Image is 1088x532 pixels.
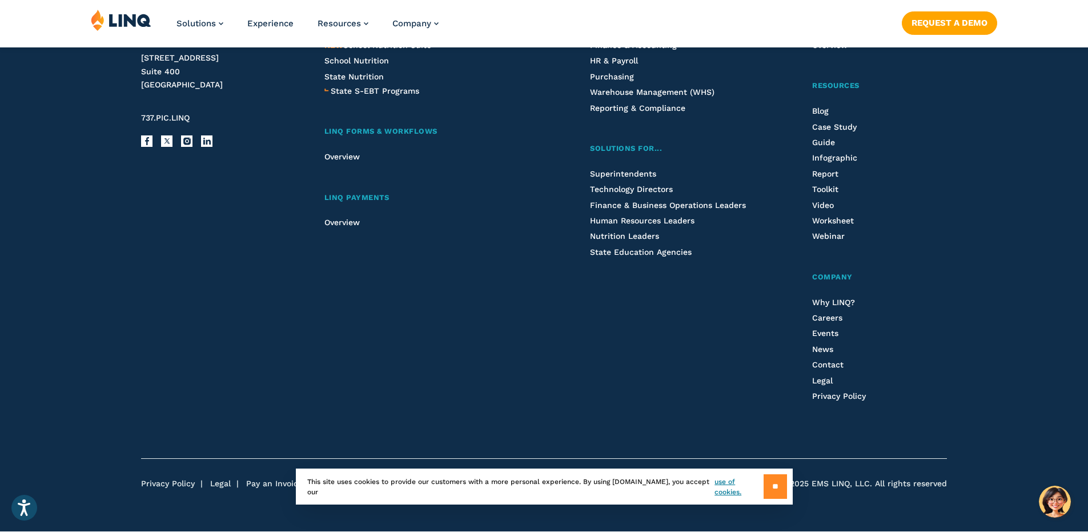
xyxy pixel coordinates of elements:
a: X [161,135,172,147]
span: Company [392,18,431,29]
a: Careers [812,313,842,322]
a: Toolkit [812,185,838,194]
a: Case Study [812,122,857,131]
span: LINQ Payments [324,193,390,202]
a: Resources [318,18,368,29]
a: use of cookies. [714,477,763,497]
a: Contact [812,360,844,369]
nav: Primary Navigation [176,9,439,47]
a: Superintendents [590,169,656,178]
span: ©2025 EMS LINQ, LLC. All rights reserved [784,478,947,490]
a: Legal [210,479,231,488]
a: Experience [247,18,294,29]
div: This site uses cookies to provide our customers with a more personal experience. By using [DOMAIN... [296,469,793,505]
a: Pay an Invoice [246,479,303,488]
a: Privacy Policy [141,479,195,488]
a: Company [392,18,439,29]
span: Resources [318,18,361,29]
span: LINQ Forms & Workflows [324,127,437,135]
a: Resources [812,80,946,92]
a: Finance & Business Operations Leaders [590,201,746,210]
a: Video [812,201,834,210]
a: Warehouse Management (WHS) [590,87,714,97]
a: Guide [812,138,835,147]
address: [STREET_ADDRESS] Suite 400 [GEOGRAPHIC_DATA] [141,51,297,92]
a: Request a Demo [902,11,997,34]
a: Nutrition Leaders [590,231,659,241]
a: School Nutrition [324,56,389,65]
a: Events [812,329,838,338]
a: Overview [324,152,360,161]
a: Facebook [141,135,152,147]
a: Purchasing [590,72,634,81]
a: Legal [812,376,833,385]
a: Infographic [812,153,857,162]
nav: Button Navigation [902,9,997,34]
a: Overview [324,218,360,227]
a: Blog [812,106,829,115]
span: 737.PIC.LINQ [141,113,190,122]
a: Privacy Policy [812,391,866,401]
a: State Education Agencies [590,247,692,257]
a: Technology Directors [590,185,673,194]
a: LINQ Forms & Workflows [324,126,531,138]
a: State S-EBT Programs [331,85,419,97]
a: Company [812,271,946,283]
a: LINQ Payments [324,192,531,204]
a: HR & Payroll [590,56,638,65]
span: Company [812,273,853,281]
span: Resources [812,81,860,90]
a: News [812,345,833,354]
a: Solutions [176,18,223,29]
a: Reporting & Compliance [590,103,685,113]
a: Instagram [181,135,192,147]
a: Why LINQ? [812,298,855,307]
button: Hello, have a question? Let’s chat. [1039,486,1071,518]
a: LinkedIn [201,135,212,147]
img: LINQ | K‑12 Software [91,9,151,31]
a: Human Resources Leaders [590,216,694,225]
span: Solutions [176,18,216,29]
a: Webinar [812,231,845,241]
a: State Nutrition [324,72,384,81]
span: State S-EBT Programs [331,86,419,95]
a: Report [812,169,838,178]
a: Worksheet [812,216,854,225]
